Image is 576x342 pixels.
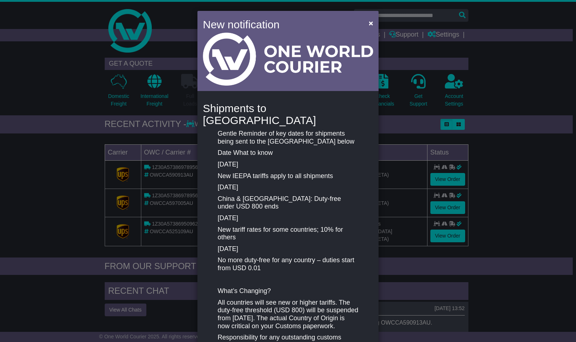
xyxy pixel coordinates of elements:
[218,130,358,145] p: Gentle Reminder of key dates for shipments being sent to the [GEOGRAPHIC_DATA] below
[218,195,358,211] p: China & [GEOGRAPHIC_DATA]: Duty-free under USD 800 ends
[203,102,373,126] h4: Shipments to [GEOGRAPHIC_DATA]
[203,16,358,33] h4: New notification
[218,256,358,272] p: No more duty-free for any country – duties start from USD 0.01
[218,214,358,222] p: [DATE]
[369,19,373,27] span: ×
[218,245,358,253] p: [DATE]
[218,161,358,169] p: [DATE]
[218,184,358,191] p: [DATE]
[203,33,373,86] img: Light
[218,287,358,295] p: What’s Changing?
[218,172,358,180] p: New IEEPA tariffs apply to all shipments
[218,299,358,330] p: All countries will see new or higher tariffs. The duty-free threshold (USD 800) will be suspended...
[218,149,358,157] p: Date What to know
[365,16,377,30] button: Close
[218,226,358,242] p: New tariff rates for some countries; 10% for others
